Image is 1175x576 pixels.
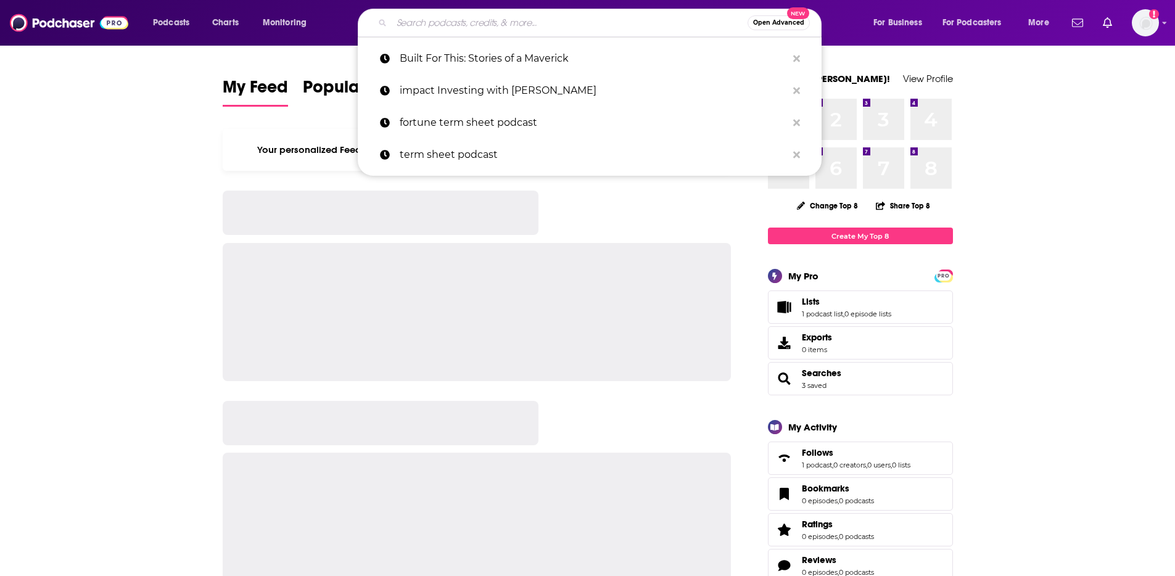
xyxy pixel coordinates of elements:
div: Search podcasts, credits, & more... [369,9,833,37]
span: Bookmarks [802,483,849,494]
p: Built For This: Stories of a Maverick [400,43,787,75]
span: Reviews [802,554,836,566]
a: Bookmarks [772,485,797,503]
span: Exports [772,334,797,352]
a: 0 podcasts [839,496,874,505]
span: Exports [802,332,832,343]
a: Follows [772,450,797,467]
button: Change Top 8 [790,198,866,213]
span: Follows [802,447,833,458]
span: , [866,461,867,469]
a: 0 podcasts [839,532,874,541]
img: Podchaser - Follow, Share and Rate Podcasts [10,11,128,35]
span: , [843,310,844,318]
button: Show profile menu [1132,9,1159,36]
span: , [832,461,833,469]
span: Monitoring [263,14,307,31]
a: impact Investing with [PERSON_NAME] [358,75,822,107]
p: term sheet podcast [400,139,787,171]
a: Built For This: Stories of a Maverick [358,43,822,75]
a: term sheet podcast [358,139,822,171]
span: Lists [768,290,953,324]
a: Searches [772,370,797,387]
div: My Activity [788,421,837,433]
span: Bookmarks [768,477,953,511]
a: 1 podcast list [802,310,843,318]
a: Searches [802,368,841,379]
a: 1 podcast [802,461,832,469]
a: Create My Top 8 [768,228,953,244]
a: Reviews [772,557,797,574]
button: open menu [254,13,323,33]
span: Lists [802,296,820,307]
span: My Feed [223,76,288,105]
span: Podcasts [153,14,189,31]
a: Reviews [802,554,874,566]
a: 0 episodes [802,532,838,541]
a: Popular Feed [303,76,408,107]
span: New [787,7,809,19]
a: Ratings [772,521,797,538]
a: 0 lists [892,461,910,469]
a: fortune term sheet podcast [358,107,822,139]
span: Ratings [768,513,953,546]
svg: Add a profile image [1149,9,1159,19]
a: Exports [768,326,953,360]
a: 0 episodes [802,496,838,505]
span: , [838,532,839,541]
span: Logged in as amandalamPR [1132,9,1159,36]
button: Open AdvancedNew [748,15,810,30]
button: Share Top 8 [875,194,931,218]
span: For Podcasters [942,14,1002,31]
button: open menu [1020,13,1065,33]
a: Show notifications dropdown [1067,12,1088,33]
div: My Pro [788,270,818,282]
span: Follows [768,442,953,475]
span: More [1028,14,1049,31]
span: 0 items [802,345,832,354]
button: open menu [865,13,938,33]
button: open menu [934,13,1020,33]
a: 3 saved [802,381,827,390]
div: Your personalized Feed is curated based on the Podcasts, Creators, Users, and Lists that you Follow. [223,129,732,171]
a: Welcome [PERSON_NAME]! [768,73,890,84]
img: User Profile [1132,9,1159,36]
span: For Business [873,14,922,31]
a: Charts [204,13,246,33]
span: Charts [212,14,239,31]
span: PRO [936,271,951,281]
a: PRO [936,271,951,280]
a: My Feed [223,76,288,107]
a: Lists [802,296,891,307]
p: fortune term sheet podcast [400,107,787,139]
a: Follows [802,447,910,458]
a: Show notifications dropdown [1098,12,1117,33]
span: Popular Feed [303,76,408,105]
a: Bookmarks [802,483,874,494]
a: 0 creators [833,461,866,469]
span: , [838,496,839,505]
a: 0 users [867,461,891,469]
span: Searches [768,362,953,395]
a: Ratings [802,519,874,530]
span: Open Advanced [753,20,804,26]
button: open menu [144,13,205,33]
a: Lists [772,298,797,316]
span: , [891,461,892,469]
input: Search podcasts, credits, & more... [392,13,748,33]
a: View Profile [903,73,953,84]
p: impact Investing with Jeffery Potvin [400,75,787,107]
span: Ratings [802,519,833,530]
a: 0 episode lists [844,310,891,318]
